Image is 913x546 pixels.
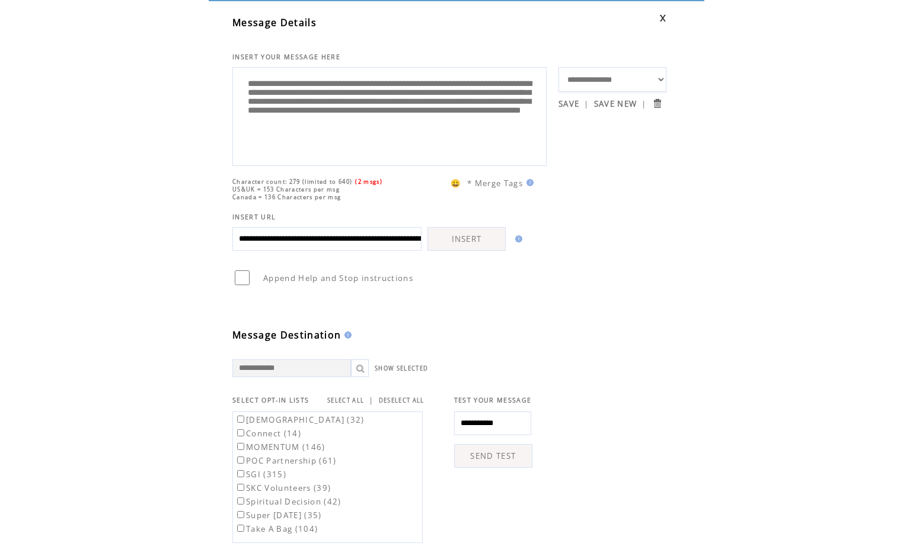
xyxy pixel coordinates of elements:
a: SEND TEST [454,444,532,468]
img: help.gif [512,235,522,242]
img: help.gif [341,331,352,339]
span: | [641,98,646,109]
label: Spiritual Decision (42) [235,496,341,507]
input: SGI (315) [237,470,244,477]
span: Canada = 136 Characters per msg [232,193,341,201]
input: Submit [652,98,663,109]
span: Message Details [232,16,317,29]
a: SHOW SELECTED [375,365,428,372]
a: DESELECT ALL [379,397,424,404]
a: SAVE NEW [594,98,637,109]
a: SAVE [558,98,579,109]
span: Character count: 279 (limited to 640) [232,178,352,186]
label: Super [DATE] (35) [235,510,322,521]
input: [DEMOGRAPHIC_DATA] (32) [237,416,244,423]
label: [DEMOGRAPHIC_DATA] (32) [235,414,365,425]
a: SELECT ALL [327,397,364,404]
span: Message Destination [232,328,341,341]
label: Take A Bag (104) [235,523,318,534]
input: Connect (14) [237,429,244,436]
span: INSERT YOUR MESSAGE HERE [232,53,340,61]
span: SELECT OPT-IN LISTS [232,396,309,404]
input: Spiritual Decision (42) [237,497,244,505]
input: SKC Volunteers (39) [237,484,244,491]
span: INSERT URL [232,213,276,221]
span: | [369,395,373,405]
input: POC Partnership (61) [237,456,244,464]
input: MOMENTUM (146) [237,443,244,450]
input: Super [DATE] (35) [237,511,244,518]
label: Connect (14) [235,428,301,439]
span: 😀 [451,178,461,189]
label: MOMENTUM (146) [235,442,325,452]
label: POC Partnership (61) [235,455,337,466]
span: (2 msgs) [355,178,382,186]
span: US&UK = 153 Characters per msg [232,186,340,193]
img: help.gif [523,179,534,186]
span: * Merge Tags [467,178,523,189]
span: TEST YOUR MESSAGE [454,396,532,404]
label: SGI (315) [235,469,286,480]
label: SKC Volunteers (39) [235,483,331,493]
span: Append Help and Stop instructions [263,273,413,283]
span: | [584,98,589,109]
a: INSERT [427,227,506,251]
input: Take A Bag (104) [237,525,244,532]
